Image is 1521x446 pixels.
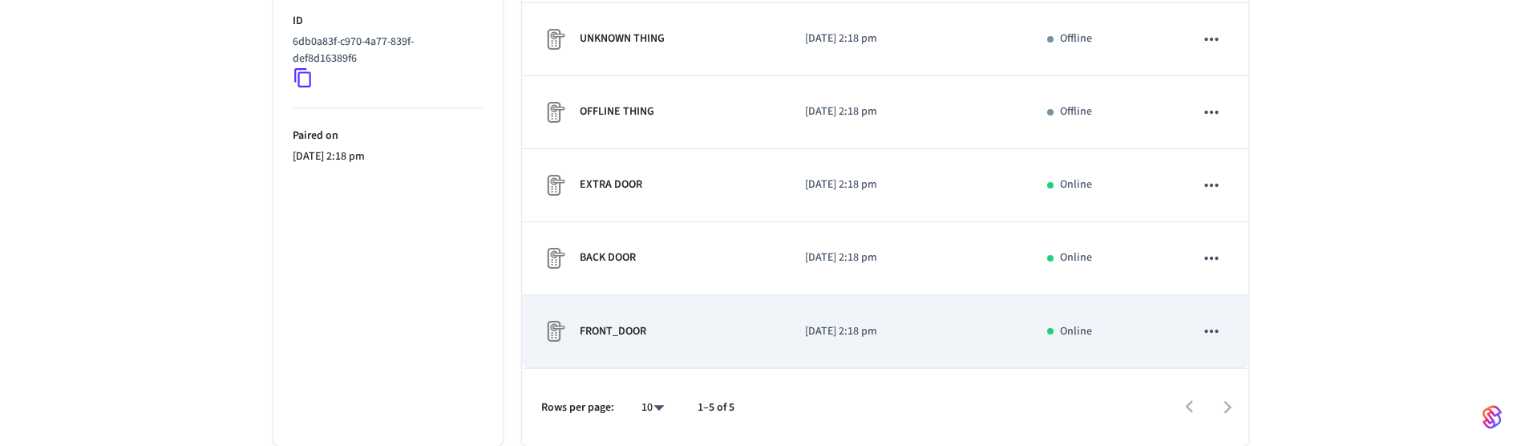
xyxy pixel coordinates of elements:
p: Online [1060,323,1092,340]
p: Online [1060,176,1092,193]
div: 10 [633,396,672,420]
img: Placeholder Lock Image [541,26,567,52]
p: Offline [1060,103,1092,120]
p: ID [293,13,483,30]
p: [DATE] 2:18 pm [805,249,1009,266]
img: SeamLogoGradient.69752ec5.svg [1483,404,1502,430]
p: BACK DOOR [580,249,636,266]
p: 1–5 of 5 [698,399,734,416]
p: [DATE] 2:18 pm [293,148,483,165]
p: OFFLINE THING [580,103,654,120]
p: [DATE] 2:18 pm [805,30,1009,47]
p: Rows per page: [541,399,614,416]
p: Online [1060,249,1092,266]
p: [DATE] 2:18 pm [805,323,1009,340]
p: [DATE] 2:18 pm [805,103,1009,120]
img: Placeholder Lock Image [541,318,567,344]
p: EXTRA DOOR [580,176,642,193]
p: 6db0a83f-c970-4a77-839f-def8d16389f6 [293,34,477,67]
img: Placeholder Lock Image [541,99,567,125]
p: [DATE] 2:18 pm [805,176,1009,193]
p: UNKNOWN THING [580,30,665,47]
img: Placeholder Lock Image [541,172,567,198]
img: Placeholder Lock Image [541,245,567,271]
p: FRONT_DOOR [580,323,646,340]
p: Offline [1060,30,1092,47]
p: Paired on [293,128,483,144]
